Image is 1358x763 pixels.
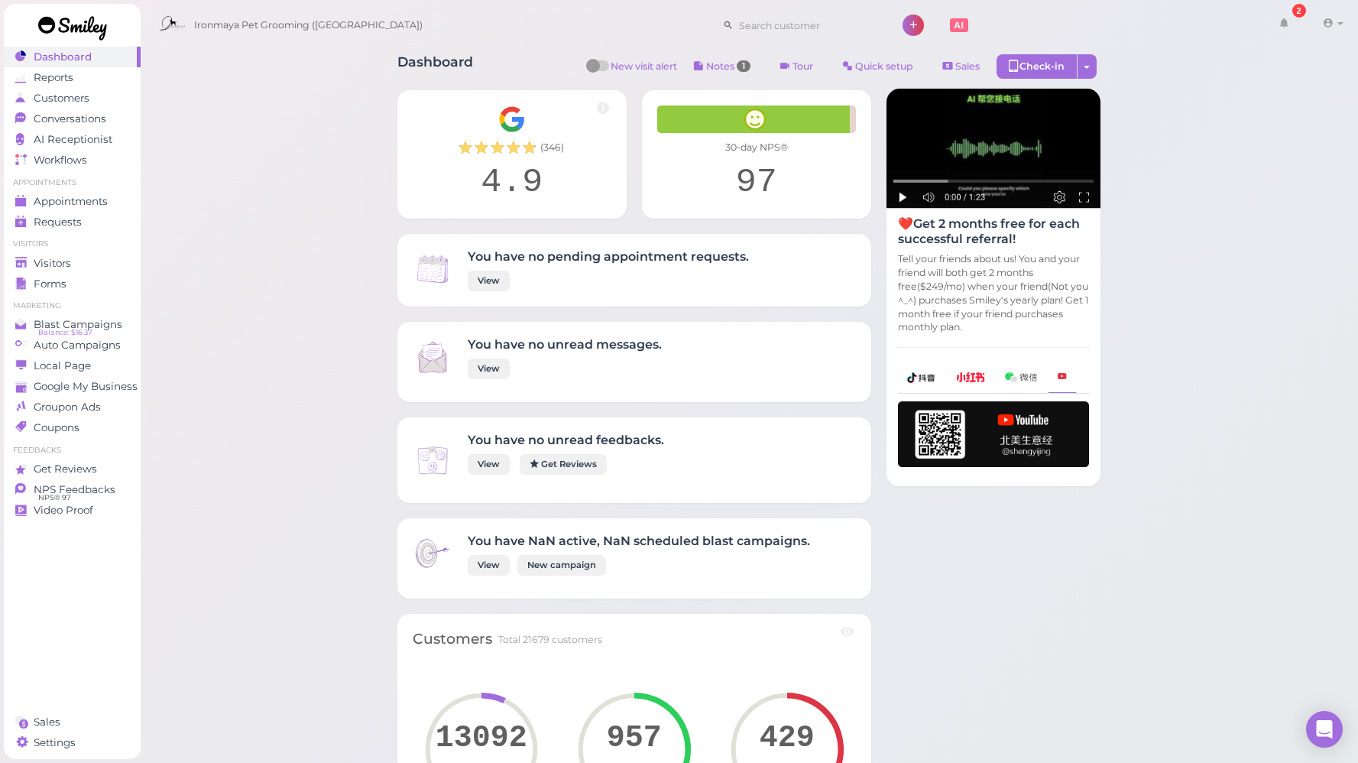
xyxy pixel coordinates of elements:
[413,629,492,650] div: Customers
[517,555,606,576] a: New campaign
[4,150,141,170] a: Workflows
[611,60,677,83] span: New visit alert
[34,50,92,63] span: Dashboard
[397,54,473,83] h1: Dashboard
[657,141,856,154] div: 30-day NPS®
[498,106,526,133] img: Google__G__Logo-edd0e34f60d7ca4a2f4ece79cff21ae3.svg
[413,534,452,573] img: Inbox
[898,401,1089,467] img: youtube-h-92280983ece59b2848f85fc261e8ffad.png
[34,92,89,105] span: Customers
[4,314,141,335] a: Blast Campaigns Balance: $16.37
[34,278,66,291] span: Forms
[34,339,121,352] span: Auto Campaigns
[540,141,564,154] span: ( 346 )
[413,249,452,289] img: Inbox
[1292,4,1306,18] div: 2
[956,372,985,382] img: xhs-786d23addd57f6a2be217d5a65f4ab6b.png
[413,337,452,377] img: Inbox
[4,109,141,129] a: Conversations
[468,271,510,291] a: View
[4,88,141,109] a: Customers
[4,335,141,356] a: Auto Campaigns
[4,129,141,150] a: AI Receptionist
[737,60,750,72] span: 1
[886,89,1100,209] img: AI receptionist
[413,162,611,203] div: 4.9
[4,67,141,88] a: Reports
[34,154,87,167] span: Workflows
[34,318,122,331] span: Blast Campaigns
[4,479,141,500] a: NPS Feedbacks NPS® 97
[194,4,423,47] span: Ironmaya Pet Grooming ([GEOGRAPHIC_DATA])
[4,239,141,249] li: Visitors
[34,133,112,146] span: AI Receptionist
[468,555,510,576] a: View
[4,300,141,311] li: Marketing
[34,483,115,496] span: NPS Feedbacks
[34,716,60,729] span: Sales
[34,380,138,393] span: Google My Business
[4,500,141,521] a: Video Proof
[898,252,1089,334] p: Tell your friends about us! You and your friend will both get 2 months free($249/mo) when your fr...
[4,376,141,397] a: Google My Business
[1306,711,1343,748] div: Open Intercom Messenger
[34,195,108,208] span: Appointments
[4,47,141,67] a: Dashboard
[4,459,141,479] a: Get Reviews
[468,249,749,264] h4: You have no pending appointment requests.
[955,60,980,72] span: Sales
[34,359,91,372] span: Local Page
[4,253,141,274] a: Visitors
[4,274,141,294] a: Forms
[468,337,662,352] h4: You have no unread messages.
[4,177,141,188] li: Appointments
[34,736,76,749] span: Settings
[4,212,141,232] a: Requests
[34,71,73,84] span: Reports
[4,397,141,417] a: Groupon Ads
[4,356,141,376] a: Local Page
[38,492,71,504] span: NPS® 97
[1005,372,1037,382] img: wechat-a99521bb4f7854bbf8f190d1356e2cdb.png
[468,433,664,447] h4: You have no unread feedbacks.
[413,440,452,480] img: Inbox
[767,54,826,79] a: Tour
[907,372,936,383] img: douyin-2727e60b7b0d5d1bbe969c21619e8014.png
[34,112,106,125] span: Conversations
[468,454,510,475] a: View
[468,534,810,548] h4: You have NaN active, NaN scheduled blast campaigns.
[997,54,1078,79] div: Check-in
[657,162,856,203] div: 97
[498,633,602,647] div: Total 21679 customers
[4,712,141,732] a: Sales
[4,445,141,456] li: Feedbacks
[930,54,993,79] a: Sales
[34,401,101,414] span: Groupon Ads
[38,326,92,339] span: Balance: $16.37
[34,216,82,229] span: Requests
[34,421,79,434] span: Coupons
[34,504,93,517] span: Video Proof
[681,54,763,79] button: Notes 1
[4,191,141,212] a: Appointments
[830,54,926,79] a: Quick setup
[4,732,141,753] a: Settings
[734,13,882,37] input: Search customer
[468,359,510,379] a: View
[34,257,71,270] span: Visitors
[898,216,1089,245] h4: ❤️Get 2 months free for each successful referral!
[34,463,97,476] span: Get Reviews
[4,417,141,438] a: Coupons
[520,454,607,475] a: Get Reviews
